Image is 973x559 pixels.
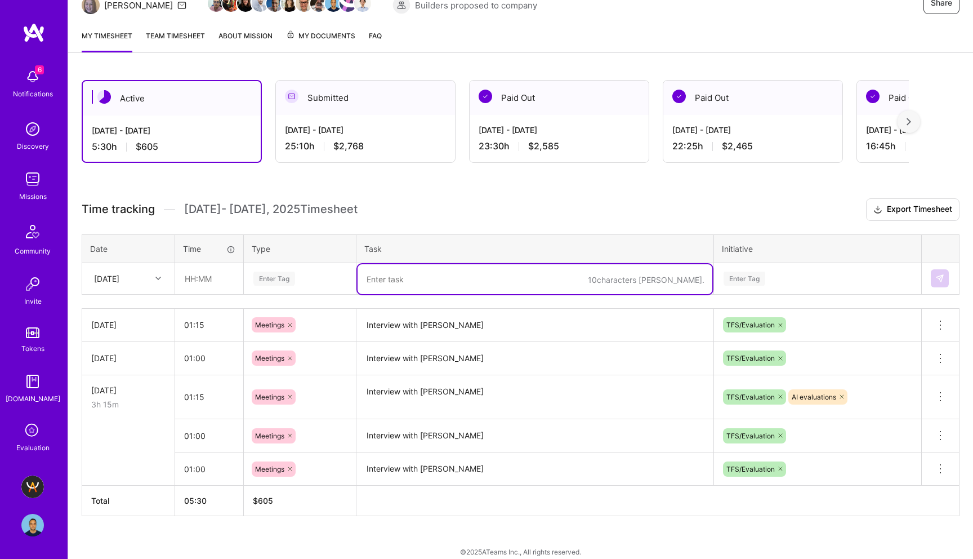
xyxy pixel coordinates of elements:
[19,190,47,202] div: Missions
[19,476,47,498] a: A.Team - Grow A.Team's Community & Demand
[356,234,714,263] th: Task
[82,486,175,516] th: Total
[285,90,298,103] img: Submitted
[82,234,175,263] th: Date
[724,270,765,287] div: Enter Tag
[358,454,712,485] textarea: Interview with [PERSON_NAME]
[177,1,186,10] i: icon Mail
[83,81,261,116] div: Active
[935,274,944,283] img: Submit
[479,90,492,103] img: Paid Out
[91,384,166,396] div: [DATE]
[244,234,356,263] th: Type
[479,140,640,152] div: 23:30 h
[21,343,44,354] div: Tokens
[253,496,273,505] span: $ 605
[253,270,295,287] div: Enter Tag
[21,168,44,190] img: teamwork
[91,398,166,410] div: 3h 15m
[21,118,44,140] img: discovery
[792,393,836,401] span: AI evaluations
[23,23,45,43] img: logo
[175,382,243,412] input: HH:MM
[726,321,775,329] span: TFS/Evaluation
[175,421,243,451] input: HH:MM
[94,273,119,285] div: [DATE]
[17,140,49,152] div: Discovery
[479,124,640,136] div: [DATE] - [DATE]
[726,393,775,401] span: TFS/Evaluation
[333,140,364,152] span: $2,768
[13,88,53,100] div: Notifications
[726,465,775,473] span: TFS/Evaluation
[286,30,355,52] a: My Documents
[286,30,355,42] span: My Documents
[21,65,44,88] img: bell
[285,124,446,136] div: [DATE] - [DATE]
[92,141,252,153] div: 5:30 h
[19,218,46,245] img: Community
[672,140,833,152] div: 22:25 h
[82,30,132,52] a: My timesheet
[184,202,358,216] span: [DATE] - [DATE] , 2025 Timesheet
[873,204,882,216] i: icon Download
[21,514,44,536] img: User Avatar
[255,393,284,401] span: Meetings
[672,90,686,103] img: Paid Out
[21,370,44,393] img: guide book
[276,81,455,115] div: Submitted
[16,442,50,454] div: Evaluation
[21,476,44,498] img: A.Team - Grow A.Team's Community & Demand
[255,432,284,440] span: Meetings
[175,454,243,484] input: HH:MM
[82,202,155,216] span: Time tracking
[726,354,775,362] span: TFS/Evaluation
[22,420,43,442] i: icon SelectionTeam
[146,30,205,52] a: Team timesheet
[588,274,704,285] div: 10 characters [PERSON_NAME].
[528,140,559,152] span: $2,585
[97,90,111,104] img: Active
[24,295,42,307] div: Invite
[866,90,880,103] img: Paid Out
[218,30,273,52] a: About Mission
[15,245,51,257] div: Community
[470,81,649,115] div: Paid Out
[19,514,47,536] a: User Avatar
[358,420,712,451] textarea: Interview with [PERSON_NAME]
[155,276,161,281] i: icon Chevron
[6,393,60,405] div: [DOMAIN_NAME]
[255,354,284,362] span: Meetings
[176,264,243,294] input: HH:MM
[175,486,244,516] th: 05:30
[672,124,833,136] div: [DATE] - [DATE]
[91,352,166,364] div: [DATE]
[722,243,913,255] div: Initiative
[358,376,712,419] textarea: Interview with [PERSON_NAME]
[358,310,712,341] textarea: Interview with [PERSON_NAME]
[285,140,446,152] div: 25:10 h
[866,198,959,221] button: Export Timesheet
[136,141,158,153] span: $605
[92,125,252,136] div: [DATE] - [DATE]
[358,343,712,374] textarea: Interview with [PERSON_NAME]
[907,118,911,126] img: right
[722,140,753,152] span: $2,465
[21,273,44,295] img: Invite
[726,432,775,440] span: TFS/Evaluation
[663,81,842,115] div: Paid Out
[35,65,44,74] span: 6
[175,343,243,373] input: HH:MM
[175,310,243,340] input: HH:MM
[255,321,284,329] span: Meetings
[369,30,382,52] a: FAQ
[91,319,166,331] div: [DATE]
[255,465,284,473] span: Meetings
[183,243,235,255] div: Time
[26,327,39,338] img: tokens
